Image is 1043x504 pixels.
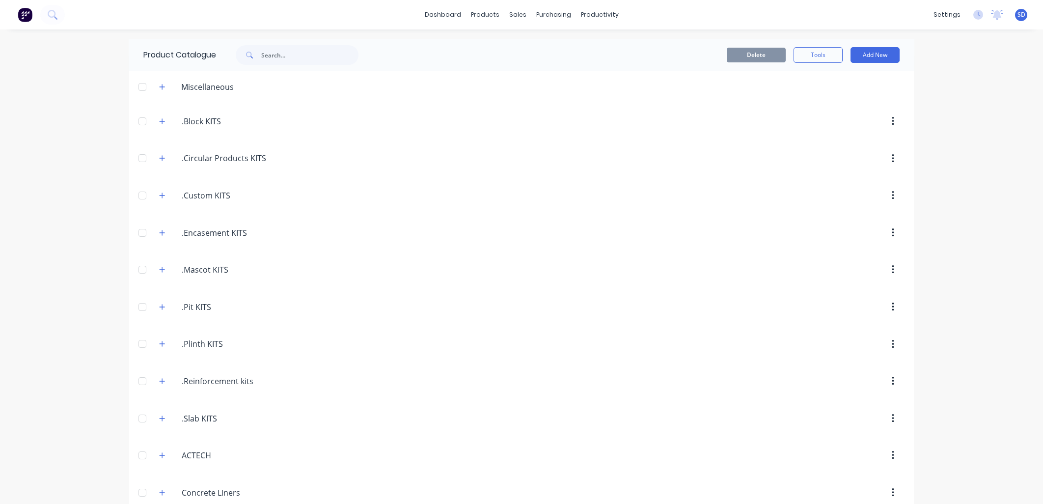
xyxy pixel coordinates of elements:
input: Enter category name [182,115,298,127]
button: Add New [851,47,900,63]
input: Enter category name [182,227,298,239]
input: Enter category name [182,152,298,164]
div: sales [504,7,531,22]
input: Enter category name [182,301,298,313]
input: Enter category name [182,338,298,350]
button: Delete [727,48,786,62]
div: productivity [576,7,624,22]
input: Search... [261,45,358,65]
span: SD [1017,10,1025,19]
input: Enter category name [182,375,298,387]
input: Enter category name [182,413,298,424]
div: purchasing [531,7,576,22]
div: settings [929,7,965,22]
div: products [466,7,504,22]
input: Enter category name [182,449,298,461]
input: Enter category name [182,190,298,201]
div: Product Catalogue [129,39,216,71]
img: Factory [18,7,32,22]
div: Miscellaneous [173,81,242,93]
button: Tools [794,47,843,63]
input: Enter category name [182,487,298,499]
input: Enter category name [182,264,298,276]
a: dashboard [420,7,466,22]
